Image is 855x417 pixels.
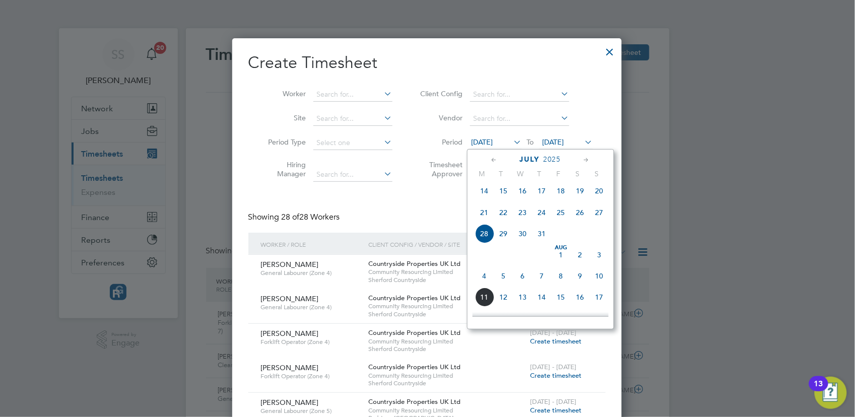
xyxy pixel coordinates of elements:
[524,135,537,149] span: To
[282,212,340,222] span: 28 Workers
[494,288,513,307] span: 12
[531,406,582,414] span: Create timesheet
[590,288,609,307] span: 17
[472,137,493,147] span: [DATE]
[369,302,525,310] span: Community Resourcing Limited
[513,266,533,286] span: 6
[533,309,552,328] span: 21
[552,266,571,286] span: 8
[533,224,552,243] span: 31
[369,363,461,371] span: Countryside Properties UK Ltd
[248,212,342,223] div: Showing
[513,203,533,222] span: 23
[261,260,319,269] span: [PERSON_NAME]
[261,303,361,311] span: General Labourer (Zone 4)
[261,407,361,415] span: General Labourer (Zone 5)
[366,233,528,256] div: Client Config / Vendor / Site
[369,276,525,284] span: Sherford Countryside
[470,112,569,126] input: Search for...
[369,397,461,406] span: Countryside Properties UK Ltd
[261,363,319,372] span: [PERSON_NAME]
[571,266,590,286] span: 9
[552,288,571,307] span: 15
[590,181,609,200] span: 20
[543,137,564,147] span: [DATE]
[494,309,513,328] span: 19
[369,259,461,268] span: Countryside Properties UK Ltd
[571,203,590,222] span: 26
[571,245,590,264] span: 2
[261,113,306,122] label: Site
[261,372,361,380] span: Forklift Operator (Zone 4)
[552,309,571,328] span: 22
[369,294,461,302] span: Countryside Properties UK Ltd
[531,328,577,337] span: [DATE] - [DATE]
[531,363,577,371] span: [DATE] - [DATE]
[513,309,533,328] span: 20
[590,245,609,264] span: 3
[590,203,609,222] span: 27
[815,377,847,409] button: Open Resource Center, 13 new notifications
[513,181,533,200] span: 16
[513,288,533,307] span: 13
[590,309,609,328] span: 24
[282,212,300,222] span: 28 of
[531,337,582,345] span: Create timesheet
[261,398,319,407] span: [PERSON_NAME]
[369,310,525,318] span: Sherford Countryside
[261,269,361,277] span: General Labourer (Zone 4)
[519,155,540,164] span: July
[543,155,561,164] span: 2025
[369,379,525,387] span: Sherford Countryside
[533,203,552,222] span: 24
[571,309,590,328] span: 23
[492,169,511,178] span: T
[470,88,569,102] input: Search for...
[418,113,463,122] label: Vendor
[549,169,568,178] span: F
[814,384,823,397] div: 13
[258,233,366,256] div: Worker / Role
[568,169,587,178] span: S
[248,52,606,74] h2: Create Timesheet
[369,345,525,353] span: Sherford Countryside
[494,203,513,222] span: 22
[513,224,533,243] span: 30
[473,169,492,178] span: M
[369,328,461,337] span: Countryside Properties UK Ltd
[530,169,549,178] span: T
[552,181,571,200] span: 18
[571,181,590,200] span: 19
[261,294,319,303] span: [PERSON_NAME]
[369,268,525,276] span: Community Resourcing Limited
[552,245,571,250] span: Aug
[313,88,392,102] input: Search for...
[475,288,494,307] span: 11
[418,137,463,147] label: Period
[511,169,530,178] span: W
[261,329,319,338] span: [PERSON_NAME]
[313,168,392,182] input: Search for...
[261,160,306,178] label: Hiring Manager
[531,371,582,380] span: Create timesheet
[533,181,552,200] span: 17
[369,337,525,345] span: Community Resourcing Limited
[418,160,463,178] label: Timesheet Approver
[475,224,494,243] span: 28
[369,406,525,414] span: Community Resourcing Limited
[571,288,590,307] span: 16
[261,338,361,346] span: Forklift Operator (Zone 4)
[531,397,577,406] span: [DATE] - [DATE]
[533,288,552,307] span: 14
[475,181,494,200] span: 14
[313,136,392,150] input: Select one
[475,309,494,328] span: 18
[590,266,609,286] span: 10
[261,89,306,98] label: Worker
[261,137,306,147] label: Period Type
[418,89,463,98] label: Client Config
[369,372,525,380] span: Community Resourcing Limited
[494,181,513,200] span: 15
[552,203,571,222] span: 25
[533,266,552,286] span: 7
